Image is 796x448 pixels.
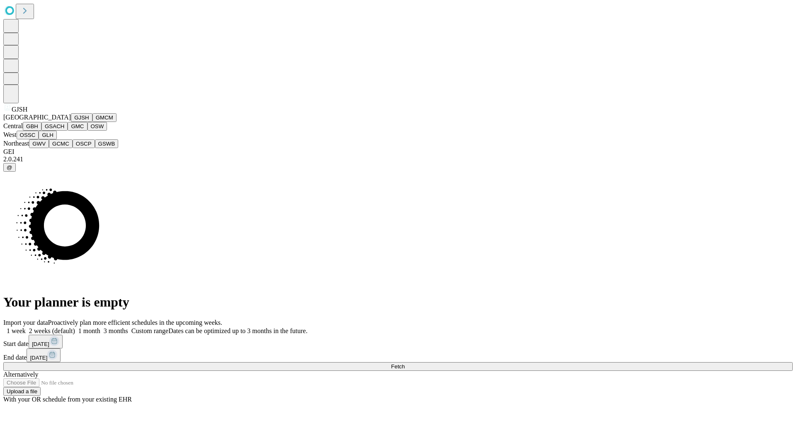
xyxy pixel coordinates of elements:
[3,295,793,310] h1: Your planner is empty
[87,122,107,131] button: OSW
[3,371,38,378] span: Alternatively
[7,164,12,170] span: @
[41,122,68,131] button: GSACH
[3,163,16,172] button: @
[3,148,793,156] div: GEI
[3,319,48,326] span: Import your data
[104,327,128,334] span: 3 months
[391,363,405,370] span: Fetch
[73,139,95,148] button: OSCP
[49,139,73,148] button: GCMC
[29,335,63,348] button: [DATE]
[29,139,49,148] button: GWV
[32,341,49,347] span: [DATE]
[131,327,168,334] span: Custom range
[30,355,47,361] span: [DATE]
[168,327,307,334] span: Dates can be optimized up to 3 months in the future.
[3,387,41,396] button: Upload a file
[3,396,132,403] span: With your OR schedule from your existing EHR
[23,122,41,131] button: GBH
[3,335,793,348] div: Start date
[78,327,100,334] span: 1 month
[29,327,75,334] span: 2 weeks (default)
[3,122,23,129] span: Central
[3,140,29,147] span: Northeast
[3,131,17,138] span: West
[12,106,27,113] span: GJSH
[27,348,61,362] button: [DATE]
[95,139,119,148] button: GSWB
[7,327,26,334] span: 1 week
[48,319,222,326] span: Proactively plan more efficient schedules in the upcoming weeks.
[3,362,793,371] button: Fetch
[71,113,92,122] button: GJSH
[68,122,87,131] button: GMC
[92,113,116,122] button: GMCM
[17,131,39,139] button: OSSC
[39,131,56,139] button: GLH
[3,156,793,163] div: 2.0.241
[3,114,71,121] span: [GEOGRAPHIC_DATA]
[3,348,793,362] div: End date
